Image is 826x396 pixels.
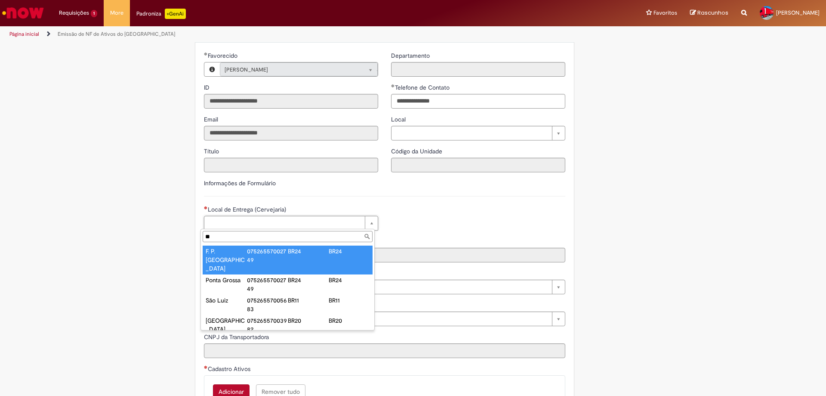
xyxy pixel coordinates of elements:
div: F. P. [GEOGRAPHIC_DATA] [206,247,247,273]
div: [GEOGRAPHIC_DATA] [206,316,247,334]
div: 07526557002749 [247,247,288,264]
div: BR24 [329,276,370,284]
ul: Local de Entrega (Cervejaria) [201,244,374,330]
div: São Luiz [206,296,247,305]
div: BR11 [329,296,370,305]
div: 07526557002749 [247,276,288,293]
div: Ponta Grossa [206,276,247,284]
div: BR11 [288,296,329,305]
div: BR24 [288,276,329,284]
div: BR20 [288,316,329,325]
div: 07526557003982 [247,316,288,334]
div: 07526557005683 [247,296,288,313]
div: BR24 [288,247,329,256]
div: BR20 [329,316,370,325]
div: BR24 [329,247,370,256]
